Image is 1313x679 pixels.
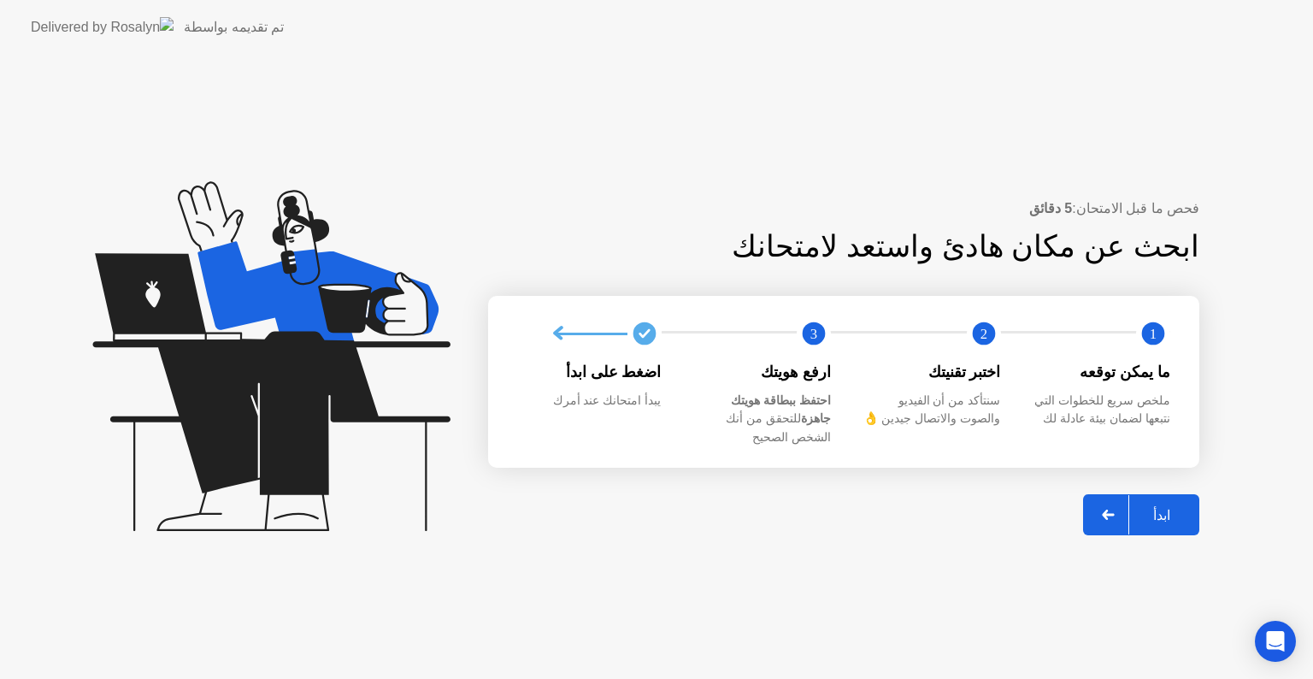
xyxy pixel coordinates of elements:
[519,392,662,410] div: يبدأ امتحانك عند أمرك
[689,392,832,447] div: للتحقق من أنك الشخص الصحيح
[488,198,1199,219] div: فحص ما قبل الامتحان:
[810,326,817,342] text: 3
[598,224,1200,269] div: ابحث عن مكان هادئ واستعد لامتحانك
[1129,507,1194,523] div: ابدأ
[858,392,1001,428] div: سنتأكد من أن الفيديو والصوت والاتصال جيدين 👌
[519,361,662,383] div: اضغط على ابدأ
[858,361,1001,383] div: اختبر تقنيتك
[184,17,284,38] div: تم تقديمه بواسطة
[1083,494,1199,535] button: ابدأ
[1255,621,1296,662] div: Open Intercom Messenger
[1029,201,1072,216] b: 5 دقائق
[1028,392,1171,428] div: ملخص سريع للخطوات التي نتبعها لضمان بيئة عادلة لك
[31,17,174,37] img: Delivered by Rosalyn
[1028,361,1171,383] div: ما يمكن توقعه
[731,393,831,426] b: احتفظ ببطاقة هويتك جاهزة
[689,361,832,383] div: ارفع هويتك
[1150,326,1157,342] text: 1
[980,326,986,342] text: 2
